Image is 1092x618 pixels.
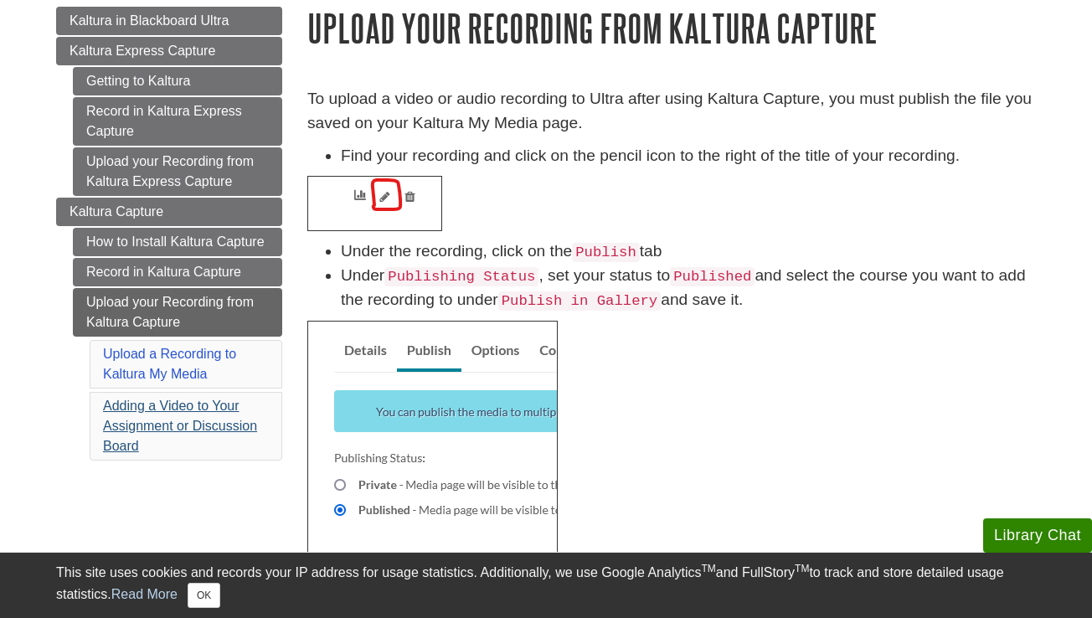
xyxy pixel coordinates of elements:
code: Publishing Status [384,267,538,286]
a: Kaltura Capture [56,198,282,226]
p: To upload a video or audio recording to Ultra after using Kaltura Capture, you must publish the f... [307,87,1036,136]
a: Upload a Recording to Kaltura My Media [103,347,236,381]
a: Upload your Recording from Kaltura Capture [73,288,282,337]
img: pencil icon [307,176,442,231]
sup: TM [795,563,809,574]
li: Under the recording, click on the tab [341,239,1036,264]
a: Record in Kaltura Express Capture [73,97,282,146]
code: Publish in Gallery [498,291,662,311]
div: Guide Page Menu [56,7,282,464]
span: Kaltura in Blackboard Ultra [70,13,229,28]
code: Published [670,267,755,286]
code: Publish [572,243,640,262]
li: Find your recording and click on the pencil icon to the right of the title of your recording. [341,144,1036,168]
h1: Upload your Recording from Kaltura Capture [307,7,1036,49]
button: Close [188,583,220,608]
a: Read More [111,587,178,601]
span: Kaltura Capture [70,204,163,219]
li: Under , set your status to and select the course you want to add the recording to under and save it. [341,264,1036,312]
a: Kaltura in Blackboard Ultra [56,7,282,35]
a: Kaltura Express Capture [56,37,282,65]
a: Upload your Recording from Kaltura Express Capture [73,147,282,196]
a: Adding a Video to Your Assignment or Discussion Board [103,399,257,453]
a: Record in Kaltura Capture [73,258,282,286]
a: How to Install Kaltura Capture [73,228,282,256]
div: This site uses cookies and records your IP address for usage statistics. Additionally, we use Goo... [56,563,1036,608]
a: Getting to Kaltura [73,67,282,95]
button: Library Chat [983,518,1092,553]
sup: TM [701,563,715,574]
span: Kaltura Express Capture [70,44,215,58]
